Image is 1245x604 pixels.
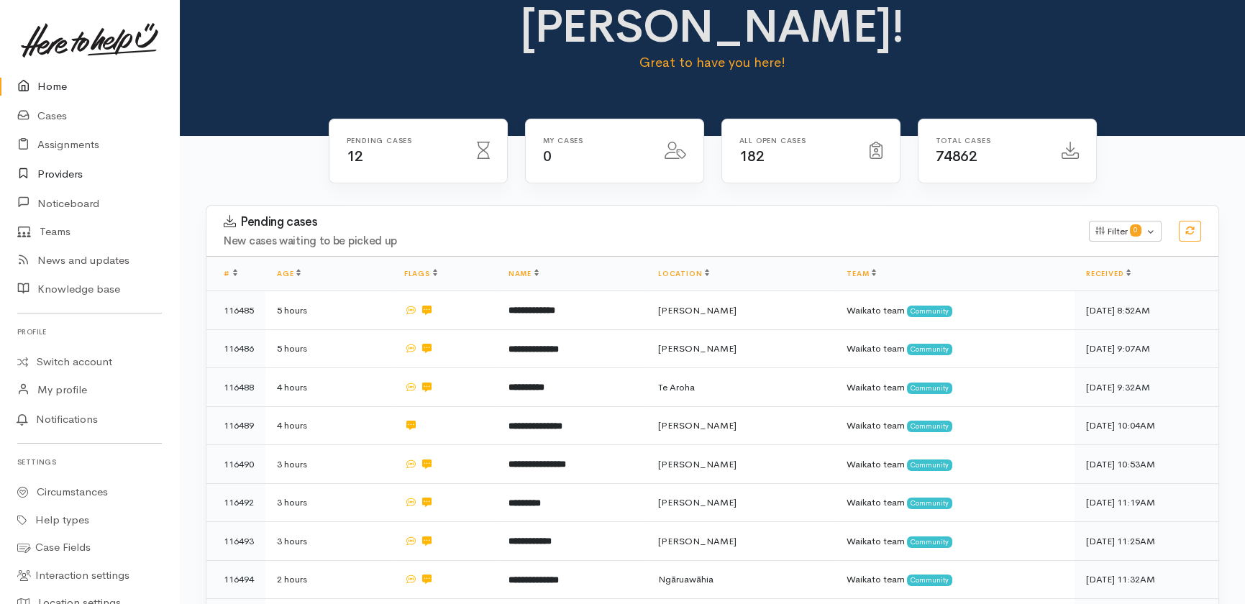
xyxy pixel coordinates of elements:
[206,560,265,599] td: 116494
[835,329,1075,368] td: Waikato team
[658,381,695,393] span: Te Aroha
[17,452,162,472] h6: Settings
[404,269,437,278] a: Flags
[1075,522,1218,561] td: [DATE] 11:25AM
[224,215,1072,229] h3: Pending cases
[265,560,393,599] td: 2 hours
[17,322,162,342] h6: Profile
[543,137,647,145] h6: My cases
[907,306,952,317] span: Community
[907,575,952,586] span: Community
[936,137,1044,145] h6: Total cases
[739,137,852,145] h6: All Open cases
[206,291,265,330] td: 116485
[907,421,952,432] span: Community
[265,291,393,330] td: 5 hours
[1075,406,1218,445] td: [DATE] 10:04AM
[224,269,237,278] a: #
[658,269,709,278] a: Location
[463,52,962,73] p: Great to have you here!
[1075,483,1218,522] td: [DATE] 11:19AM
[847,269,876,278] a: Team
[835,522,1075,561] td: Waikato team
[907,344,952,355] span: Community
[1086,269,1131,278] a: Received
[907,459,952,471] span: Community
[835,368,1075,407] td: Waikato team
[835,483,1075,522] td: Waikato team
[206,329,265,368] td: 116486
[907,383,952,394] span: Community
[658,573,713,585] span: Ngāruawāhia
[206,445,265,484] td: 116490
[265,406,393,445] td: 4 hours
[1075,560,1218,599] td: [DATE] 11:32AM
[265,329,393,368] td: 5 hours
[907,498,952,509] span: Community
[277,269,301,278] a: Age
[1089,221,1162,242] button: Filter0
[835,445,1075,484] td: Waikato team
[206,368,265,407] td: 116488
[1075,445,1218,484] td: [DATE] 10:53AM
[224,235,1072,247] h4: New cases waiting to be picked up
[1075,368,1218,407] td: [DATE] 9:32AM
[739,147,765,165] span: 182
[347,147,363,165] span: 12
[658,458,736,470] span: [PERSON_NAME]
[658,535,736,547] span: [PERSON_NAME]
[835,291,1075,330] td: Waikato team
[206,483,265,522] td: 116492
[835,406,1075,445] td: Waikato team
[1075,291,1218,330] td: [DATE] 8:52AM
[1130,224,1141,236] span: 0
[206,406,265,445] td: 116489
[835,560,1075,599] td: Waikato team
[658,342,736,354] span: [PERSON_NAME]
[658,304,736,316] span: [PERSON_NAME]
[265,522,393,561] td: 3 hours
[265,483,393,522] td: 3 hours
[658,419,736,431] span: [PERSON_NAME]
[347,137,460,145] h6: Pending cases
[1075,329,1218,368] td: [DATE] 9:07AM
[509,269,539,278] a: Name
[907,536,952,548] span: Community
[936,147,977,165] span: 74862
[543,147,552,165] span: 0
[265,368,393,407] td: 4 hours
[658,496,736,508] span: [PERSON_NAME]
[265,445,393,484] td: 3 hours
[206,522,265,561] td: 116493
